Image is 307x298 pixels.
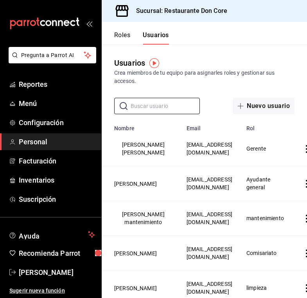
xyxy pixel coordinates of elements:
[19,117,95,128] span: Configuración
[131,98,200,114] input: Buscar usuario
[114,250,157,257] button: [PERSON_NAME]
[19,98,95,109] span: Menú
[19,267,95,278] span: [PERSON_NAME]
[19,156,95,166] span: Facturación
[233,98,294,114] button: Nuevo usuario
[19,79,95,90] span: Reportes
[102,120,182,131] th: Nombre
[187,281,232,295] span: [EMAIL_ADDRESS][DOMAIN_NAME]
[86,20,92,27] button: open_drawer_menu
[242,120,293,131] th: Rol
[246,285,267,291] span: limpieza
[187,176,232,190] span: [EMAIL_ADDRESS][DOMAIN_NAME]
[114,31,130,45] button: Roles
[114,141,172,156] button: [PERSON_NAME] [PERSON_NAME]
[19,248,95,259] span: Recomienda Parrot
[114,69,294,85] div: Crea miembros de tu equipo para asignarles roles y gestionar sus accesos.
[19,194,95,205] span: Suscripción
[182,120,242,131] th: Email
[9,287,95,295] span: Sugerir nueva función
[19,136,95,147] span: Personal
[246,176,270,190] span: Ayudante general
[187,246,232,260] span: [EMAIL_ADDRESS][DOMAIN_NAME]
[9,47,96,63] button: Pregunta a Parrot AI
[19,230,85,239] span: Ayuda
[143,31,169,45] button: Usuarios
[114,31,169,45] div: navigation tabs
[187,211,232,225] span: [EMAIL_ADDRESS][DOMAIN_NAME]
[246,215,284,221] span: mantenimiento
[114,57,145,69] div: Usuarios
[149,58,159,68] img: Tooltip marker
[5,57,96,65] a: Pregunta a Parrot AI
[246,145,266,152] span: Gerente
[130,6,227,16] h3: Sucursal: Restaurante Don Core
[246,250,277,256] span: Comisariato
[19,175,95,185] span: Inventarios
[114,210,172,226] button: [PERSON_NAME] mantenimiento
[114,284,157,292] button: [PERSON_NAME]
[114,180,157,188] button: [PERSON_NAME]
[21,51,84,59] span: Pregunta a Parrot AI
[187,142,232,156] span: [EMAIL_ADDRESS][DOMAIN_NAME]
